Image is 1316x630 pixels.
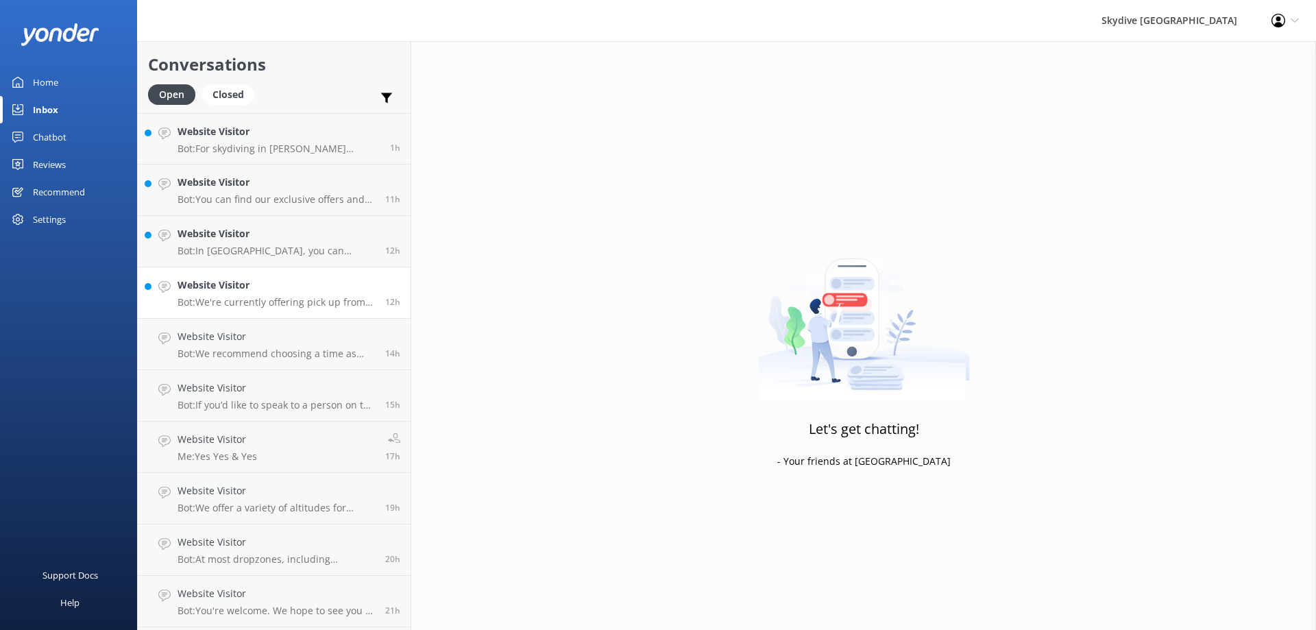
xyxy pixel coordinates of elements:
a: Website VisitorBot:You can find our exclusive offers and current deals by visiting our specials p... [138,165,411,216]
a: Website VisitorBot:We recommend choosing a time as early as possible in the day, as we typically ... [138,319,411,370]
span: Sep 25 2025 08:44pm (UTC +10:00) Australia/Brisbane [385,245,400,256]
a: Website VisitorBot:At most dropzones, including [PERSON_NAME][GEOGRAPHIC_DATA], the maximum weigh... [138,524,411,576]
span: Sep 25 2025 05:49pm (UTC +10:00) Australia/Brisbane [385,348,400,359]
p: Bot: At most dropzones, including [PERSON_NAME][GEOGRAPHIC_DATA], the maximum weight limit is typ... [178,553,375,566]
span: Sep 25 2025 05:34pm (UTC +10:00) Australia/Brisbane [385,399,400,411]
a: Website VisitorMe:Yes Yes & Yes17h [138,422,411,473]
a: Website VisitorBot:We offer a variety of altitudes for skydiving, with all dropzones providing ju... [138,473,411,524]
h4: Website Visitor [178,124,380,139]
span: Sep 25 2025 12:54pm (UTC +10:00) Australia/Brisbane [385,502,400,513]
p: Bot: In [GEOGRAPHIC_DATA], you can skydive in [GEOGRAPHIC_DATA], [GEOGRAPHIC_DATA], [GEOGRAPHIC_D... [178,245,375,257]
span: Sep 25 2025 11:29am (UTC +10:00) Australia/Brisbane [385,605,400,616]
a: Website VisitorBot:In [GEOGRAPHIC_DATA], you can skydive in [GEOGRAPHIC_DATA], [GEOGRAPHIC_DATA],... [138,216,411,267]
span: Sep 26 2025 07:36am (UTC +10:00) Australia/Brisbane [390,142,400,154]
p: Bot: We recommend choosing a time as early as possible in the day, as we typically jump several t... [178,348,375,360]
div: Home [33,69,58,96]
p: Bot: We offer a variety of altitudes for skydiving, with all dropzones providing jumps up to 15,0... [178,502,375,514]
a: Open [148,86,202,101]
img: yonder-white-logo.png [21,23,99,46]
h2: Conversations [148,51,400,77]
div: Support Docs [42,561,98,589]
div: Inbox [33,96,58,123]
div: Reviews [33,151,66,178]
div: Chatbot [33,123,66,151]
span: Sep 25 2025 02:51pm (UTC +10:00) Australia/Brisbane [385,450,400,462]
p: Bot: You're welcome. We hope to see you at [GEOGRAPHIC_DATA] [GEOGRAPHIC_DATA] soon! [178,605,375,617]
span: Sep 25 2025 08:26pm (UTC +10:00) Australia/Brisbane [385,296,400,308]
div: Open [148,84,195,105]
h4: Website Visitor [178,329,375,344]
a: Closed [202,86,261,101]
a: Website VisitorBot:For skydiving in [PERSON_NAME][GEOGRAPHIC_DATA], you can visit the following l... [138,113,411,165]
p: Bot: For skydiving in [PERSON_NAME][GEOGRAPHIC_DATA], you can visit the following link for more i... [178,143,380,155]
h4: Website Visitor [178,535,375,550]
span: Sep 25 2025 08:55pm (UTC +10:00) Australia/Brisbane [385,193,400,205]
h4: Website Visitor [178,586,375,601]
p: Me: Yes Yes & Yes [178,450,257,463]
h4: Website Visitor [178,278,375,293]
a: Website VisitorBot:You're welcome. We hope to see you at [GEOGRAPHIC_DATA] [GEOGRAPHIC_DATA] soon... [138,576,411,627]
h4: Website Visitor [178,175,375,190]
p: Bot: If you’d like to speak to a person on the Skydive Australia team, please call [PHONE_NUMBER]... [178,399,375,411]
h3: Let's get chatting! [809,418,919,440]
img: artwork of a man stealing a conversation from at giant smartphone [758,230,970,401]
a: Website VisitorBot:If you’d like to speak to a person on the Skydive Australia team, please call ... [138,370,411,422]
div: Settings [33,206,66,233]
p: Bot: We're currently offering pick up from the majority of our locations. Please check online at ... [178,296,375,308]
p: Bot: You can find our exclusive offers and current deals by visiting our specials page at [URL][D... [178,193,375,206]
p: - Your friends at [GEOGRAPHIC_DATA] [777,454,951,469]
h4: Website Visitor [178,380,375,396]
span: Sep 25 2025 12:34pm (UTC +10:00) Australia/Brisbane [385,553,400,565]
div: Recommend [33,178,85,206]
h4: Website Visitor [178,432,257,447]
div: Help [60,589,80,616]
h4: Website Visitor [178,483,375,498]
h4: Website Visitor [178,226,375,241]
a: Website VisitorBot:We're currently offering pick up from the majority of our locations. Please ch... [138,267,411,319]
div: Closed [202,84,254,105]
